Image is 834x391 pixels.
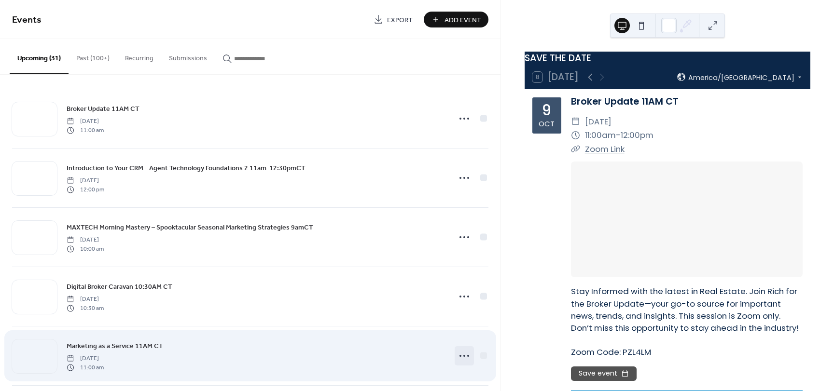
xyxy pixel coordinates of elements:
[69,39,117,73] button: Past (100+)
[366,12,420,27] a: Export
[67,163,306,174] span: Introduction to Your CRM - Agent Technology Foundations 2 11am-12:30pmCT
[688,74,794,81] span: America/[GEOGRAPHIC_DATA]
[117,39,161,73] button: Recurring
[525,52,810,66] div: SAVE THE DATE
[10,39,69,74] button: Upcoming (31)
[445,15,481,25] span: Add Event
[621,128,653,142] span: 12:00pm
[67,117,104,126] span: [DATE]
[161,39,215,73] button: Submissions
[67,236,104,244] span: [DATE]
[67,282,172,292] span: Digital Broker Caravan 10:30AM CT
[424,12,488,27] button: Add Event
[67,162,306,174] a: Introduction to Your CRM - Agent Technology Foundations 2 11am-12:30pmCT
[542,103,551,118] div: 9
[67,340,163,351] a: Marketing as a Service 11AM CT
[12,11,42,29] span: Events
[616,128,621,142] span: -
[67,176,104,185] span: [DATE]
[585,143,625,155] a: Zoom Link
[67,244,104,253] span: 10:00 am
[387,15,413,25] span: Export
[67,281,172,292] a: Digital Broker Caravan 10:30AM CT
[67,354,104,363] span: [DATE]
[67,185,104,194] span: 12:00 pm
[67,126,104,135] span: 11:00 am
[67,363,104,372] span: 11:00 am
[571,128,580,142] div: ​
[571,95,679,108] a: Broker Update 11AM CT
[67,341,163,351] span: Marketing as a Service 11AM CT
[571,142,580,156] div: ​
[67,304,104,312] span: 10:30 am
[67,104,139,114] span: Broker Update 11AM CT
[67,103,139,114] a: Broker Update 11AM CT
[585,115,612,129] span: [DATE]
[571,366,637,381] button: Save event
[571,285,803,358] div: Stay Informed with the latest in Real Estate. Join Rich for the Broker Update—your go-to source f...
[585,128,616,142] span: 11:00am
[67,223,313,233] span: MAXTECH Morning Mastery – Spooktacular Seasonal Marketing Strategies 9amCT
[67,295,104,304] span: [DATE]
[571,115,580,129] div: ​
[539,120,555,127] div: Oct
[67,222,313,233] a: MAXTECH Morning Mastery – Spooktacular Seasonal Marketing Strategies 9amCT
